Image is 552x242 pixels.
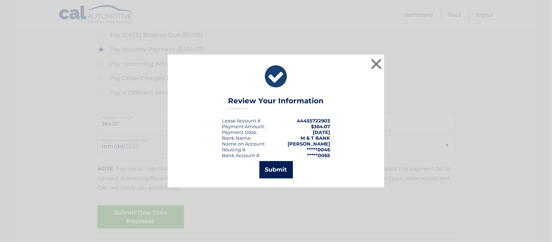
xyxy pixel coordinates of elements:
[311,124,330,129] span: $364.07
[301,135,330,141] strong: M & T BANK
[313,129,330,135] span: [DATE]
[222,124,265,129] div: Payment Amount:
[222,129,257,135] div: :
[259,161,293,178] button: Submit
[228,96,324,109] h3: Review Your Information
[222,129,256,135] span: Payment Date
[288,141,330,147] strong: [PERSON_NAME]
[297,118,330,124] strong: 44455722903
[222,141,266,147] div: Name on Account:
[222,118,262,124] div: Lease Account #:
[222,147,246,152] div: Routing #:
[222,152,260,158] div: Bank Account #:
[369,57,384,71] button: ×
[222,135,251,141] div: Bank Name:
